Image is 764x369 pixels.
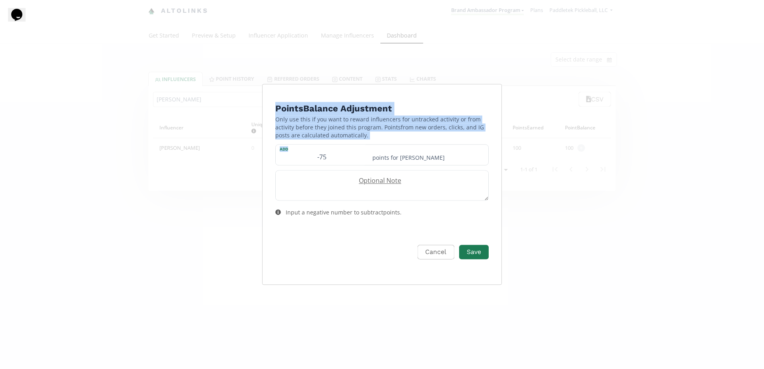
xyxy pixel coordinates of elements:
[262,84,502,285] div: Edit Program
[276,145,368,152] label: Add
[276,176,480,185] label: Optional Note
[459,245,489,260] button: Save
[368,145,488,165] div: points for [PERSON_NAME]
[286,208,402,216] div: Input a negative number to subtract points .
[418,245,454,260] button: Cancel
[275,102,489,115] h4: Points Balance Adjustment
[8,8,34,32] iframe: chat widget
[275,115,489,139] p: Only use this if you want to reward influencers for untracked activity or from activity before th...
